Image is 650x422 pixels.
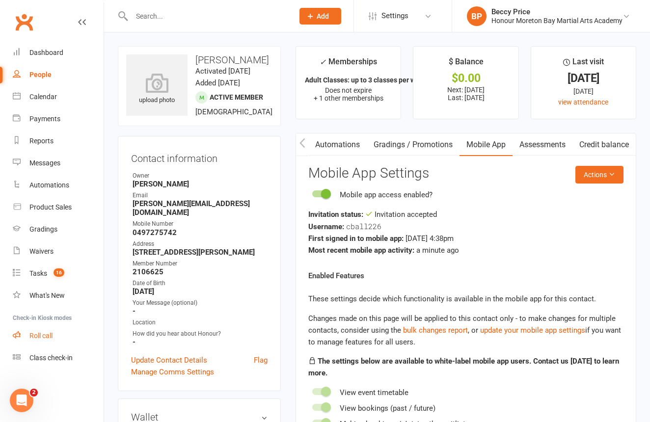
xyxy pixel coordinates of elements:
[195,79,240,87] time: Added [DATE]
[491,16,623,25] div: Honour Moreton Bay Martial Arts Academy
[13,130,104,152] a: Reports
[133,219,268,229] div: Mobile Number
[195,67,250,76] time: Activated [DATE]
[299,8,341,25] button: Add
[126,73,188,105] div: upload photo
[320,57,326,67] i: ✓
[13,325,104,347] a: Roll call
[563,55,604,73] div: Last visit
[29,137,54,145] div: Reports
[305,76,427,84] strong: Adult Classes: up to 3 classes per week
[480,326,585,335] a: update your mobile app settings
[133,228,268,237] strong: 0497275742
[29,332,53,340] div: Roll call
[131,354,207,366] a: Update Contact Details
[381,5,408,27] span: Settings
[317,12,329,20] span: Add
[29,225,57,233] div: Gradings
[29,71,52,79] div: People
[308,222,344,231] strong: Username:
[13,263,104,285] a: Tasks 16
[13,108,104,130] a: Payments
[12,10,36,34] a: Clubworx
[308,270,364,282] label: Enabled Features
[29,247,54,255] div: Waivers
[29,181,69,189] div: Automations
[467,6,487,26] div: BP
[340,189,433,201] div: Mobile app access enabled?
[13,64,104,86] a: People
[133,171,268,181] div: Owner
[308,313,623,348] div: Changes made on this page will be applied to this contact only - to make changes for multiple con...
[308,133,367,156] a: Automations
[13,218,104,240] a: Gradings
[13,285,104,307] a: What's New
[422,86,509,102] p: Next: [DATE] Last: [DATE]
[325,86,372,94] span: Does not expire
[131,149,268,164] h3: Contact information
[308,293,623,305] p: These settings decide which functionality is available in the mobile app for this contact.
[13,152,104,174] a: Messages
[133,279,268,288] div: Date of Birth
[403,326,468,335] a: bulk changes report
[133,338,268,346] strong: -
[210,93,263,101] span: Active member
[10,389,33,412] iframe: Intercom live chat
[30,389,38,396] span: 2
[29,269,47,277] div: Tasks
[29,115,60,123] div: Payments
[29,203,72,211] div: Product Sales
[29,159,60,167] div: Messages
[133,259,268,268] div: Member Number
[558,98,608,106] a: view attendance
[449,55,484,73] div: $ Balance
[133,199,268,217] strong: [PERSON_NAME][EMAIL_ADDRESS][DOMAIN_NAME]
[133,267,268,276] strong: 2106625
[491,7,623,16] div: Beccy Price
[340,388,408,397] span: View event timetable
[133,248,268,257] strong: [STREET_ADDRESS][PERSON_NAME]
[126,54,272,65] h3: [PERSON_NAME]
[133,307,268,316] strong: -
[416,246,459,255] span: a minute ago
[13,347,104,369] a: Class kiosk mode
[29,354,73,362] div: Class check-in
[572,133,636,156] a: Credit balance
[308,246,414,255] strong: Most recent mobile app activity:
[513,133,572,156] a: Assessments
[133,191,268,200] div: Email
[314,94,383,102] span: + 1 other memberships
[13,240,104,263] a: Waivers
[29,291,65,299] div: What's New
[320,55,377,74] div: Memberships
[129,9,287,23] input: Search...
[13,86,104,108] a: Calendar
[540,86,627,97] div: [DATE]
[13,42,104,64] a: Dashboard
[575,166,623,184] button: Actions
[29,93,57,101] div: Calendar
[403,326,480,335] span: , or
[131,366,214,378] a: Manage Comms Settings
[340,404,435,413] span: View bookings (past / future)
[308,209,623,220] div: Invitation accepted
[133,239,268,249] div: Address
[133,180,268,188] strong: [PERSON_NAME]
[308,233,623,244] div: [DATE] 4:38pm
[133,298,268,308] div: Your Message (optional)
[29,49,63,56] div: Dashboard
[460,133,513,156] a: Mobile App
[367,133,460,156] a: Gradings / Promotions
[54,268,64,277] span: 16
[308,166,623,181] h3: Mobile App Settings
[133,287,268,296] strong: [DATE]
[346,221,381,231] span: cball226
[540,73,627,83] div: [DATE]
[308,210,363,219] strong: Invitation status:
[254,354,268,366] a: Flag
[308,234,404,243] strong: First signed in to mobile app:
[13,174,104,196] a: Automations
[195,107,272,116] span: [DEMOGRAPHIC_DATA]
[13,196,104,218] a: Product Sales
[422,73,509,83] div: $0.00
